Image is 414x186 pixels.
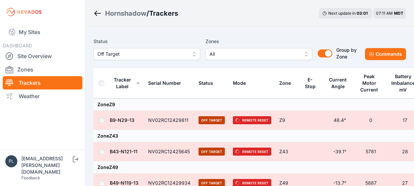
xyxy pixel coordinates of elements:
[148,75,186,91] button: Serial Number
[21,155,71,175] div: [EMAIL_ADDRESS][PERSON_NAME][DOMAIN_NAME]
[336,47,357,59] span: Group by Zone
[3,43,32,48] span: DASHBOARD
[279,80,291,86] div: Zone
[233,116,271,124] span: Remote Reset
[359,73,379,93] div: Peak Motor Current
[148,80,181,86] div: Serial Number
[365,48,406,60] button: Commands
[3,89,82,103] a: Weather
[5,7,43,17] img: Nevados
[110,180,138,186] a: B49-N119-13
[394,11,403,16] span: MDT
[355,111,386,130] td: 0
[233,80,246,86] div: Mode
[110,76,135,90] div: Tracker Label
[359,68,382,98] button: Peak Motor Current
[275,142,300,161] td: Z43
[97,50,187,58] span: Off Target
[144,111,194,130] td: NV02RC12429811
[304,72,320,95] button: E-Stop
[324,111,355,130] td: 48.4°
[198,148,225,156] span: Off Target
[105,9,146,18] a: Hornshadow
[328,11,356,16] span: Next update in
[146,9,149,18] span: /
[3,76,82,89] a: Trackers
[198,116,225,124] span: Off Target
[3,63,82,76] a: Zones
[357,11,369,16] div: 03 : 01
[3,24,82,40] a: My Sites
[110,117,134,123] a: B9-N29-13
[328,72,351,95] button: Current Angle
[110,72,140,95] button: Tracker Label
[93,5,178,22] nav: Breadcrumb
[376,11,393,16] span: 07:11 AM
[110,149,137,154] a: B43-N121-11
[21,175,40,180] a: Feedback
[324,142,355,161] td: -39.1°
[3,49,82,63] a: Site Overview
[198,75,219,91] button: Status
[149,9,178,18] h3: Trackers
[279,75,296,91] button: Zone
[198,80,213,86] div: Status
[144,142,194,161] td: NV02RC12425645
[210,50,299,58] span: All
[233,75,251,91] button: Mode
[5,155,17,167] img: plsmith@sundt.com
[355,142,386,161] td: 5781
[328,76,348,90] div: Current Angle
[275,111,300,130] td: Z9
[304,76,316,90] div: E-Stop
[93,48,200,60] button: Off Target
[233,148,271,156] span: Remote Reset
[205,48,312,60] button: All
[205,37,312,45] label: Zones
[93,37,200,45] label: Status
